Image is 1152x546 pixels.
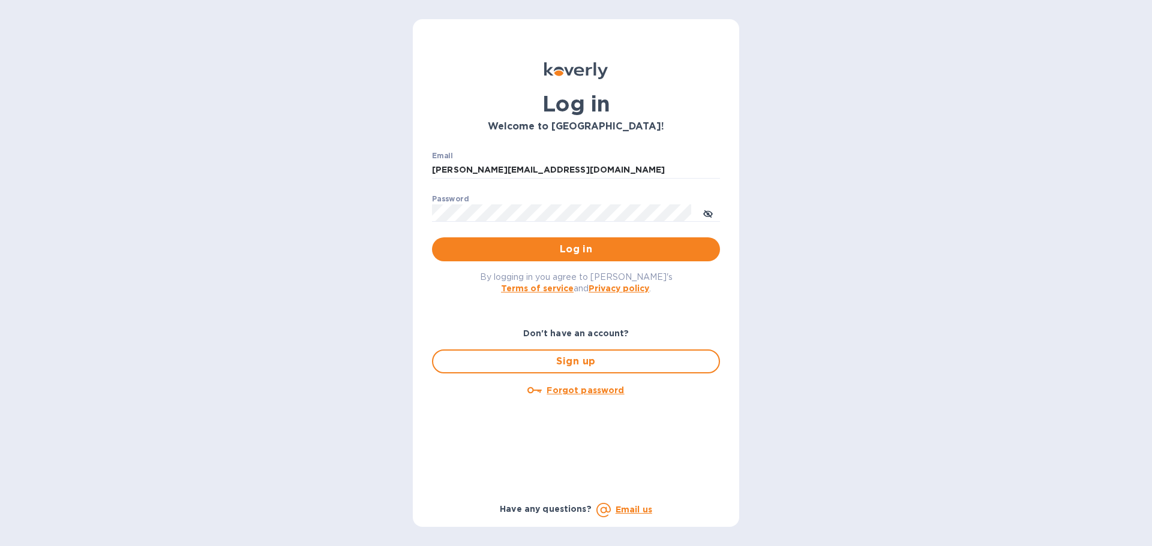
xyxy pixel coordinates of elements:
[442,242,710,257] span: Log in
[696,201,720,225] button: toggle password visibility
[589,283,649,293] a: Privacy policy
[523,328,629,338] b: Don't have an account?
[443,354,709,369] span: Sign up
[432,237,720,261] button: Log in
[432,349,720,373] button: Sign up
[432,152,453,159] label: Email
[480,272,673,293] span: By logging in you agree to [PERSON_NAME]'s and .
[500,504,592,514] b: Have any questions?
[432,91,720,116] h1: Log in
[616,505,652,514] a: Email us
[544,62,608,79] img: Koverly
[547,385,624,395] u: Forgot password
[432,121,720,132] h3: Welcome to [GEOGRAPHIC_DATA]!
[432,161,720,179] input: Enter email address
[501,283,574,293] a: Terms of service
[432,195,469,203] label: Password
